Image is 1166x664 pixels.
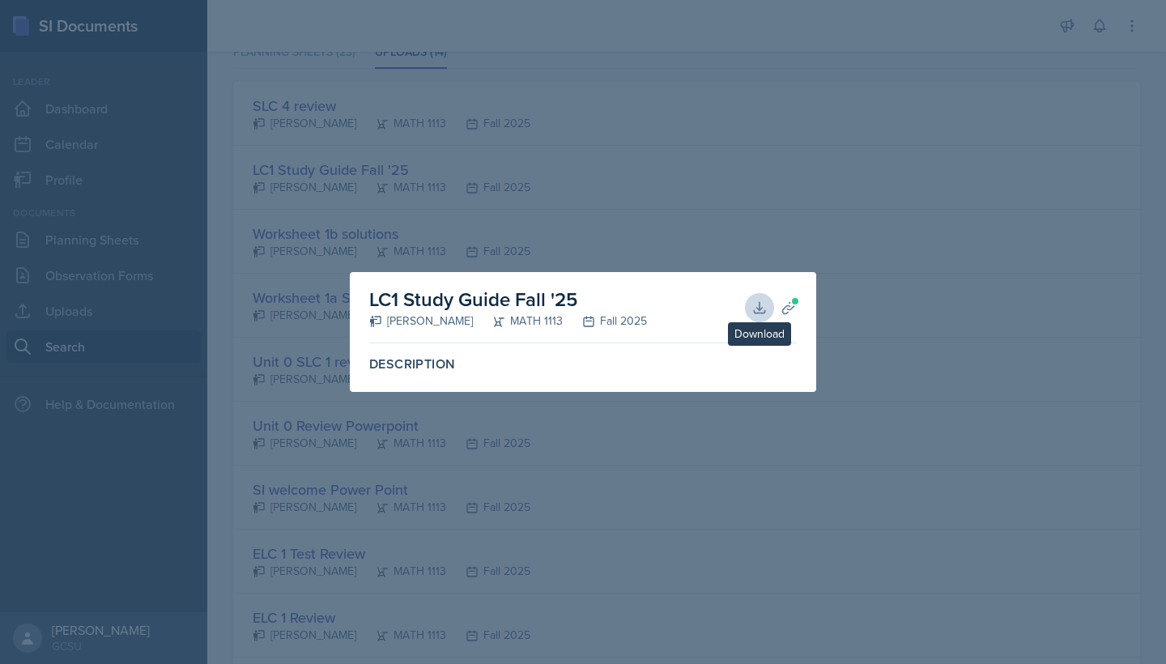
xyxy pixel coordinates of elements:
[369,285,647,314] h2: LC1 Study Guide Fall '25
[473,313,563,330] div: MATH 1113
[745,293,774,322] button: Download
[563,313,647,330] div: Fall 2025
[369,313,473,330] div: [PERSON_NAME]
[369,356,797,372] label: Description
